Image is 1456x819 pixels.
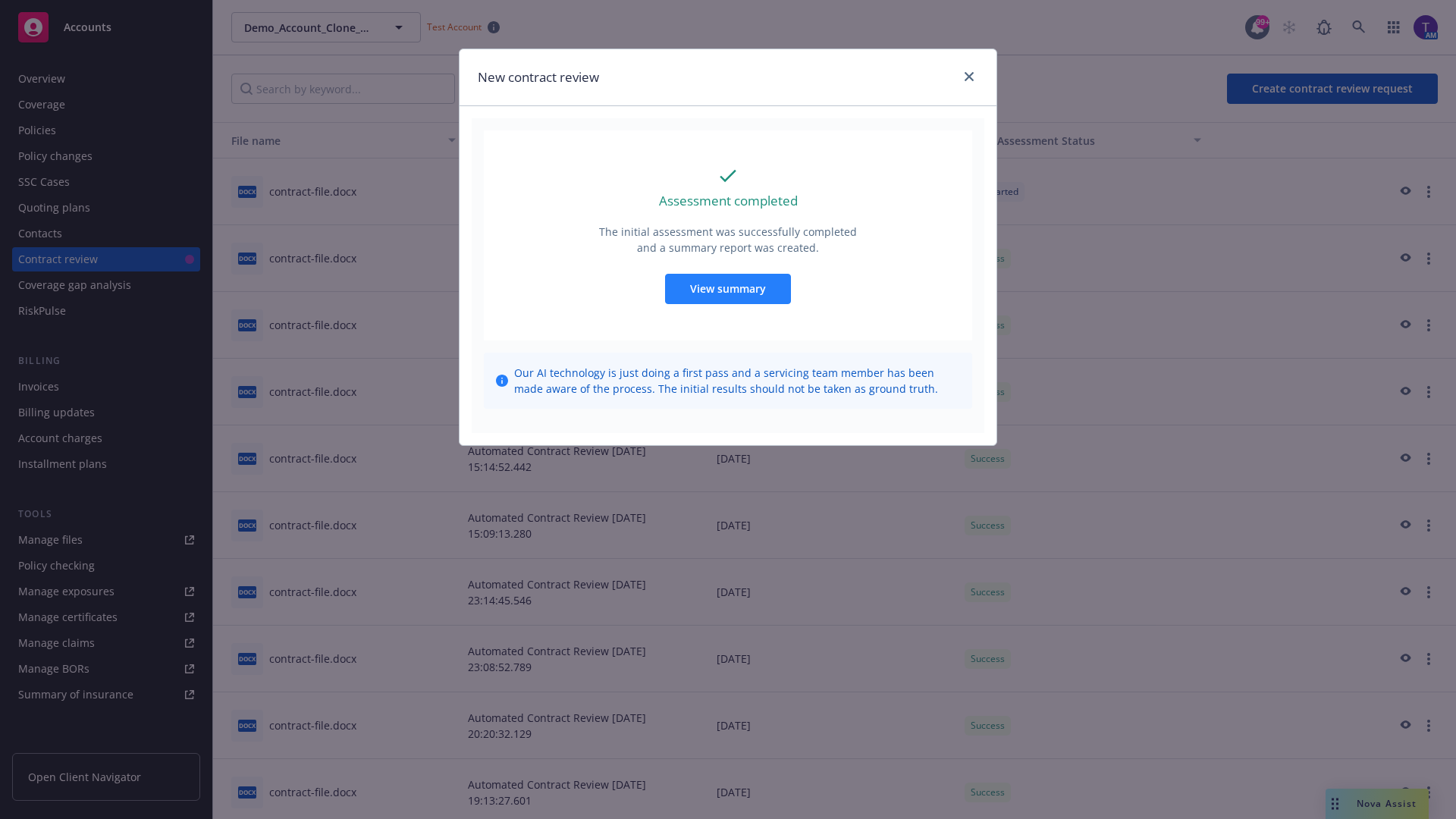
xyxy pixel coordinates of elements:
h1: New contract review [478,67,599,87]
span: Our AI technology is just doing a first pass and a servicing team member has been made aware of t... [514,365,960,397]
button: View summary [665,274,791,304]
a: close [960,67,978,86]
span: View summary [690,281,766,296]
p: The initial assessment was successfully completed and a summary report was created. [598,224,858,256]
p: Assessment completed [659,191,798,211]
